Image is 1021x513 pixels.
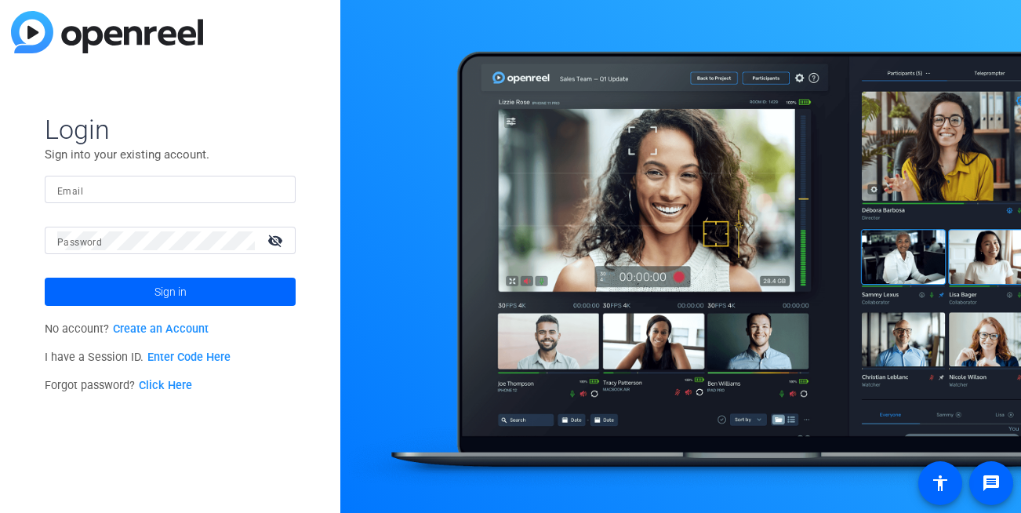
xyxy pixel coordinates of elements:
[57,180,283,199] input: Enter Email Address
[45,278,296,306] button: Sign in
[258,229,296,252] mat-icon: visibility_off
[11,11,203,53] img: blue-gradient.svg
[57,186,83,197] mat-label: Email
[45,322,209,336] span: No account?
[113,322,209,336] a: Create an Account
[45,146,296,163] p: Sign into your existing account.
[45,351,231,364] span: I have a Session ID.
[931,474,950,493] mat-icon: accessibility
[147,351,231,364] a: Enter Code Here
[45,379,192,392] span: Forgot password?
[982,474,1001,493] mat-icon: message
[154,272,187,311] span: Sign in
[139,379,192,392] a: Click Here
[45,113,296,146] span: Login
[57,237,102,248] mat-label: Password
